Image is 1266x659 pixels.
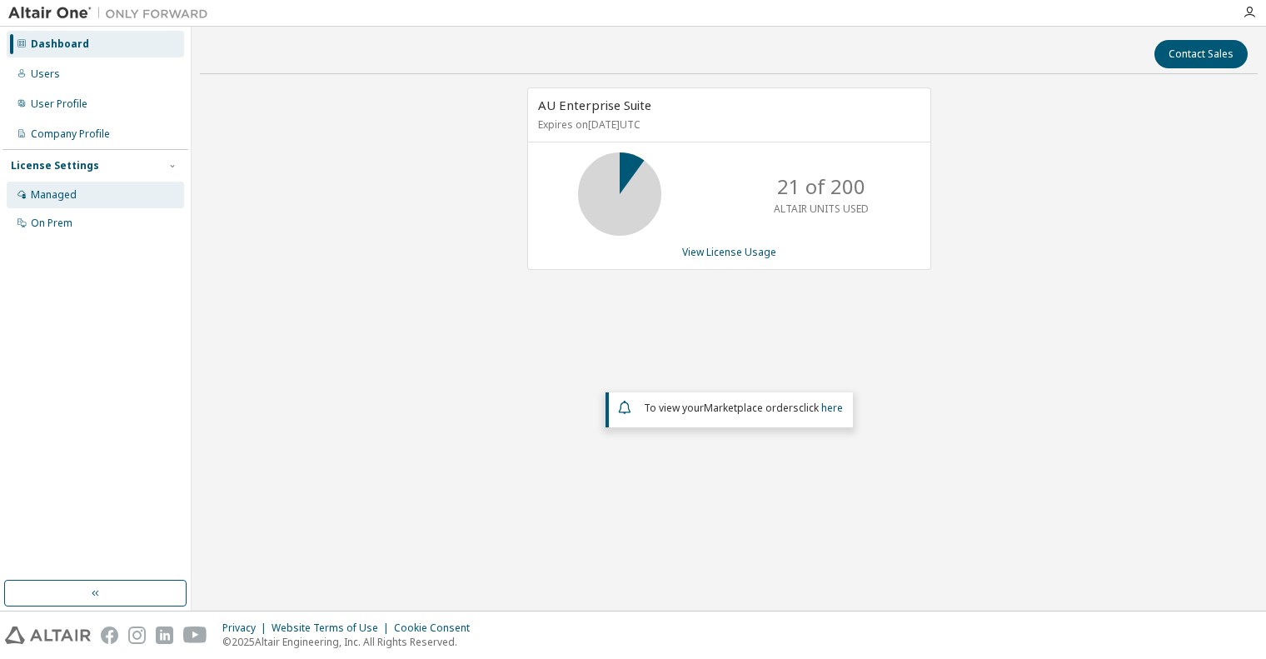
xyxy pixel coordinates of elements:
a: here [821,401,843,415]
div: License Settings [11,159,99,172]
div: Managed [31,188,77,202]
div: Dashboard [31,37,89,51]
div: User Profile [31,97,87,111]
div: Company Profile [31,127,110,141]
p: Expires on [DATE] UTC [538,117,916,132]
img: instagram.svg [128,627,146,644]
img: altair_logo.svg [5,627,91,644]
img: Altair One [8,5,217,22]
p: 21 of 200 [777,172,865,201]
div: Cookie Consent [394,622,480,635]
div: Users [31,67,60,81]
p: © 2025 Altair Engineering, Inc. All Rights Reserved. [222,635,480,649]
div: Website Terms of Use [272,622,394,635]
span: To view your click [644,401,843,415]
img: linkedin.svg [156,627,173,644]
em: Marketplace orders [704,401,799,415]
div: Privacy [222,622,272,635]
a: View License Usage [682,245,776,259]
img: facebook.svg [101,627,118,644]
span: AU Enterprise Suite [538,97,651,113]
div: On Prem [31,217,72,230]
img: youtube.svg [183,627,207,644]
button: Contact Sales [1154,40,1248,68]
p: ALTAIR UNITS USED [774,202,869,216]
